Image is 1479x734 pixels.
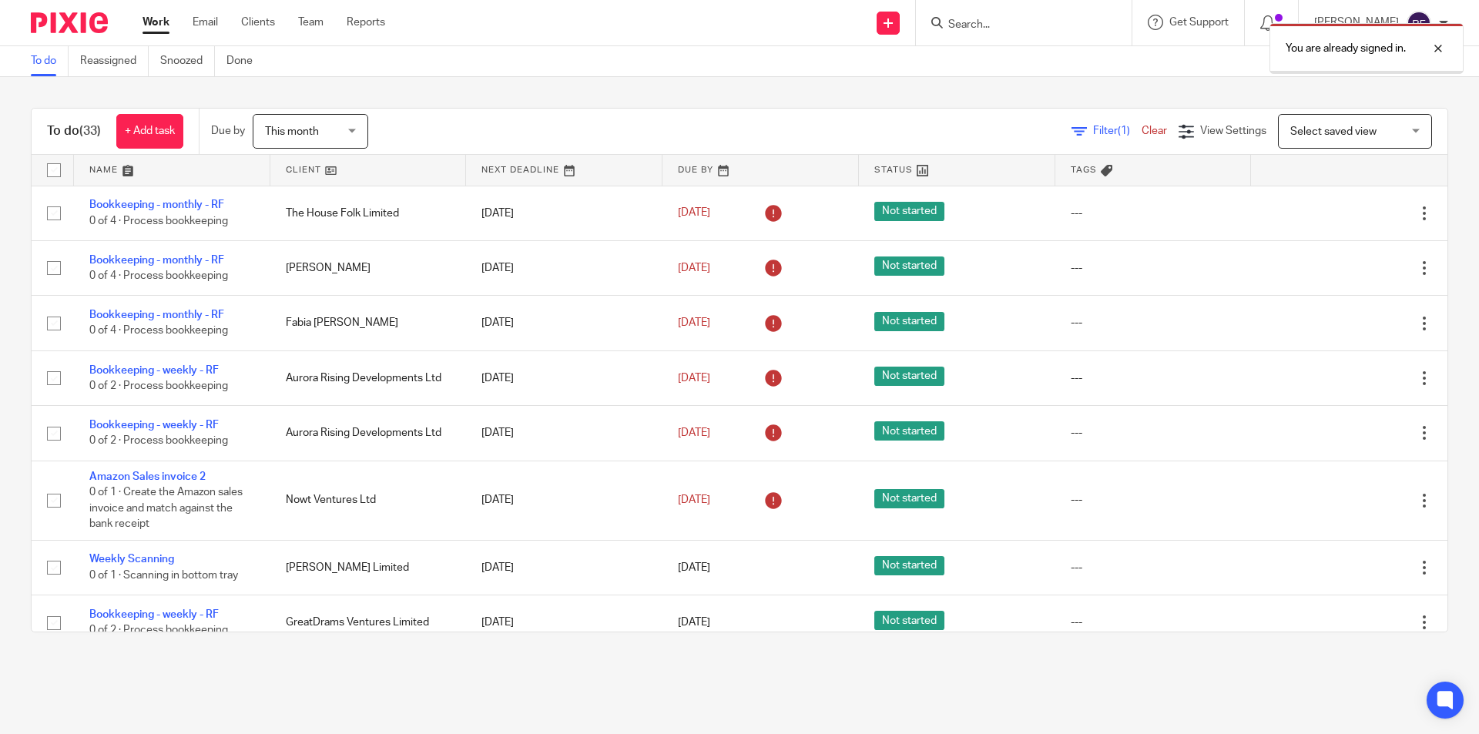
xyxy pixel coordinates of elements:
span: 0 of 2 · Process bookkeeping [89,436,228,447]
td: [PERSON_NAME] Limited [270,540,467,595]
div: --- [1071,370,1236,386]
span: 0 of 4 · Process bookkeeping [89,270,228,281]
div: --- [1071,260,1236,276]
a: Snoozed [160,46,215,76]
a: Bookkeeping - weekly - RF [89,420,219,431]
p: You are already signed in. [1286,41,1406,56]
span: 0 of 1 · Scanning in bottom tray [89,570,238,581]
a: Team [298,15,324,30]
a: Bookkeeping - monthly - RF [89,310,224,320]
td: [DATE] [466,461,662,540]
td: [DATE] [466,296,662,350]
span: [DATE] [678,617,710,628]
span: 0 of 4 · Process bookkeeping [89,216,228,226]
a: Bookkeeping - monthly - RF [89,199,224,210]
span: This month [265,126,319,137]
span: Not started [874,556,944,575]
a: Bookkeeping - monthly - RF [89,255,224,266]
a: Clients [241,15,275,30]
a: Weekly Scanning [89,554,174,565]
a: Clear [1142,126,1167,136]
img: svg%3E [1407,11,1431,35]
a: Done [226,46,264,76]
span: [DATE] [678,562,710,573]
span: [DATE] [678,427,710,438]
span: Select saved view [1290,126,1377,137]
a: Bookkeeping - weekly - RF [89,365,219,376]
a: Email [193,15,218,30]
span: (33) [79,125,101,137]
td: Aurora Rising Developments Ltd [270,350,467,405]
td: [DATE] [466,406,662,461]
span: Not started [874,611,944,630]
span: Not started [874,256,944,276]
span: Not started [874,202,944,221]
a: Work [143,15,169,30]
span: Not started [874,312,944,331]
td: [DATE] [466,240,662,295]
span: [DATE] [678,373,710,384]
td: [DATE] [466,350,662,405]
span: Not started [874,421,944,441]
a: Bookkeeping - weekly - RF [89,609,219,620]
a: Reports [347,15,385,30]
td: Aurora Rising Developments Ltd [270,406,467,461]
span: 0 of 4 · Process bookkeeping [89,326,228,337]
span: [DATE] [678,263,710,273]
div: --- [1071,315,1236,330]
div: --- [1071,492,1236,508]
span: [DATE] [678,208,710,219]
div: --- [1071,560,1236,575]
span: Not started [874,367,944,386]
td: [DATE] [466,186,662,240]
span: [DATE] [678,494,710,505]
span: Tags [1071,166,1097,174]
span: View Settings [1200,126,1266,136]
span: 0 of 1 · Create the Amazon sales invoice and match against the bank receipt [89,487,243,529]
td: GreatDrams Ventures Limited [270,595,467,650]
div: --- [1071,206,1236,221]
a: To do [31,46,69,76]
span: Not started [874,489,944,508]
span: [DATE] [678,317,710,328]
td: [DATE] [466,540,662,595]
img: Pixie [31,12,108,33]
td: Nowt Ventures Ltd [270,461,467,540]
span: (1) [1118,126,1130,136]
span: Filter [1093,126,1142,136]
td: [PERSON_NAME] [270,240,467,295]
a: + Add task [116,114,183,149]
td: Fabia [PERSON_NAME] [270,296,467,350]
h1: To do [47,123,101,139]
a: Reassigned [80,46,149,76]
span: 0 of 2 · Process bookkeeping [89,625,228,635]
a: Amazon Sales invoice 2 [89,471,206,482]
div: --- [1071,425,1236,441]
div: --- [1071,615,1236,630]
td: [DATE] [466,595,662,650]
span: 0 of 2 · Process bookkeeping [89,380,228,391]
td: The House Folk Limited [270,186,467,240]
p: Due by [211,123,245,139]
